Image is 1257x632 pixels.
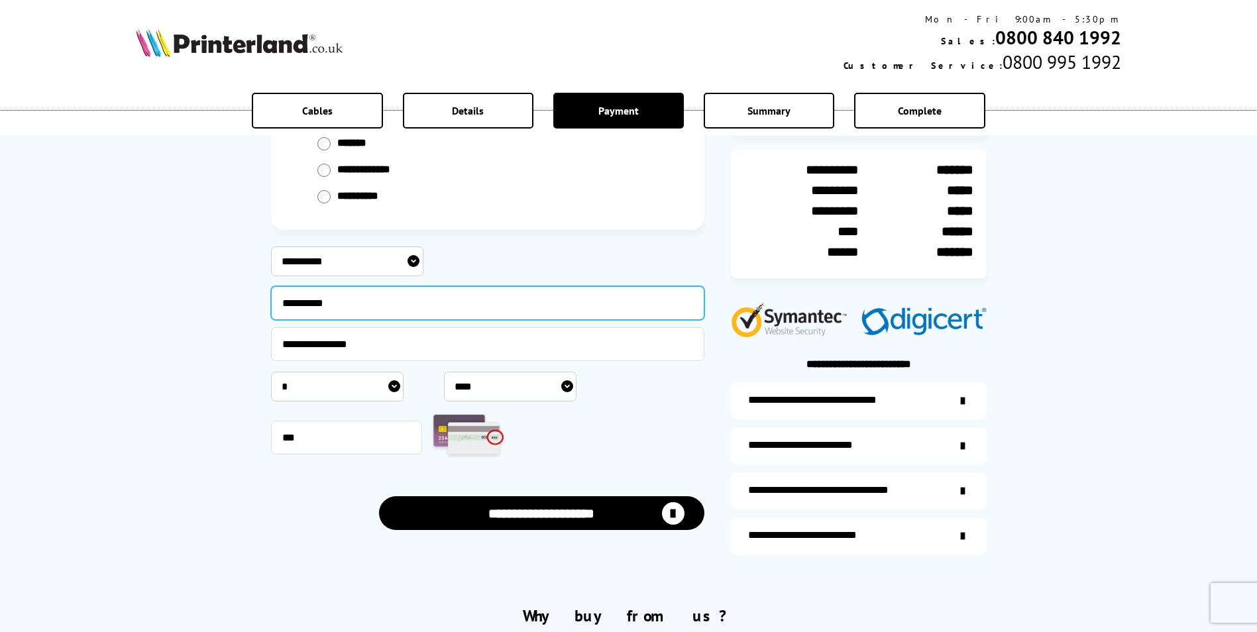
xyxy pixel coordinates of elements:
a: 0800 840 1992 [995,25,1121,50]
a: items-arrive [731,427,987,464]
h2: Why buy from us? [136,606,1120,626]
img: Printerland Logo [136,28,343,57]
span: Complete [898,104,942,117]
span: 0800 995 1992 [1003,50,1121,74]
div: Mon - Fri 9:00am - 5:30pm [844,13,1121,25]
span: Summary [747,104,791,117]
span: Payment [598,104,639,117]
span: Customer Service: [844,60,1003,72]
a: secure-website [731,517,987,554]
a: additional-ink [731,382,987,419]
a: additional-cables [731,472,987,509]
span: Cables [302,104,333,117]
span: Details [452,104,484,117]
span: Sales: [941,35,995,47]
